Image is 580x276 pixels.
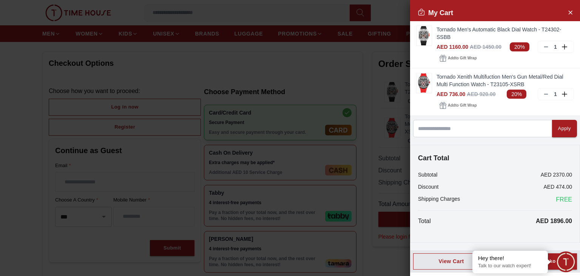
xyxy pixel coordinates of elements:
button: View Cart [413,253,489,270]
p: AED 474.00 [544,183,572,191]
a: Tornado Xenith Multifuction Men's Gun Metal/Red Dial Multi Function Watch - T23105-XSRB [437,73,574,88]
div: View Cart [420,257,483,265]
span: AED 1450.00 [470,44,501,50]
span: Add to Gift Wrap [448,102,477,109]
p: AED 1896.00 [536,217,572,226]
span: AED 920.00 [467,91,495,97]
span: 20% [507,90,526,99]
p: 1 [552,90,558,98]
p: Total [418,217,431,226]
p: AED 2370.00 [541,171,572,178]
a: Tornado Men's Automatic Black Dial Watch - T24302-SSBB [437,26,574,41]
div: Hey there! [478,254,542,262]
img: ... [416,73,432,93]
h4: Cart Total [418,153,572,163]
p: Shipping Charges [418,195,460,204]
span: FREE [556,195,572,204]
span: 20% [510,42,529,51]
h2: My Cart [418,8,453,18]
p: 1 [552,43,558,51]
p: Subtotal [418,171,437,178]
button: Close Account [564,6,576,18]
button: Addto Gift Wrap [437,53,480,64]
button: Apply [552,120,577,137]
span: Add to Gift Wrap [448,54,477,62]
p: Discount [418,183,438,191]
button: Addto Gift Wrap [437,100,480,111]
img: ... [416,26,432,45]
p: Talk to our watch expert! [478,263,542,269]
div: Chat Widget [555,251,576,272]
span: AED 736.00 [437,91,465,97]
div: Apply [558,124,571,133]
span: AED 1160.00 [437,44,468,50]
